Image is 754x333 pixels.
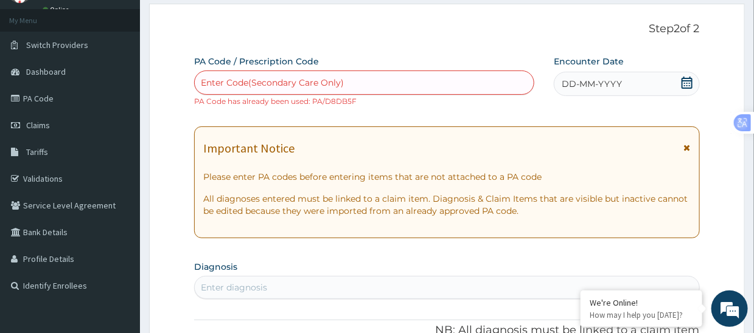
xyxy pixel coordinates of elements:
div: We're Online! [590,297,693,308]
span: Switch Providers [26,39,88,50]
label: Diagnosis [194,261,237,273]
div: Enter Code(Secondary Care Only) [201,77,344,89]
div: Chat with us now [63,68,204,84]
p: All diagnoses entered must be linked to a claim item. Diagnosis & Claim Items that are visible bu... [203,193,690,217]
a: Online [43,5,72,14]
label: PA Code / Prescription Code [194,55,319,67]
img: d_794563401_company_1708531726252_794563401 [23,61,49,91]
small: PA Code has already been used: PA/D8DB5F [194,97,357,106]
p: Please enter PA codes before entering items that are not attached to a PA code [203,171,690,183]
p: How may I help you today? [590,310,693,320]
span: Dashboard [26,66,66,77]
p: Step 2 of 2 [194,22,699,36]
div: Enter diagnosis [201,281,267,294]
span: Tariffs [26,146,48,157]
div: Minimize live chat window [200,6,229,35]
h1: Important Notice [203,142,295,155]
span: We're online! [71,93,168,216]
span: DD-MM-YYYY [562,78,622,90]
span: Claims [26,120,50,131]
textarea: Type your message and hit 'Enter' [6,212,232,255]
label: Encounter Date [554,55,624,67]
